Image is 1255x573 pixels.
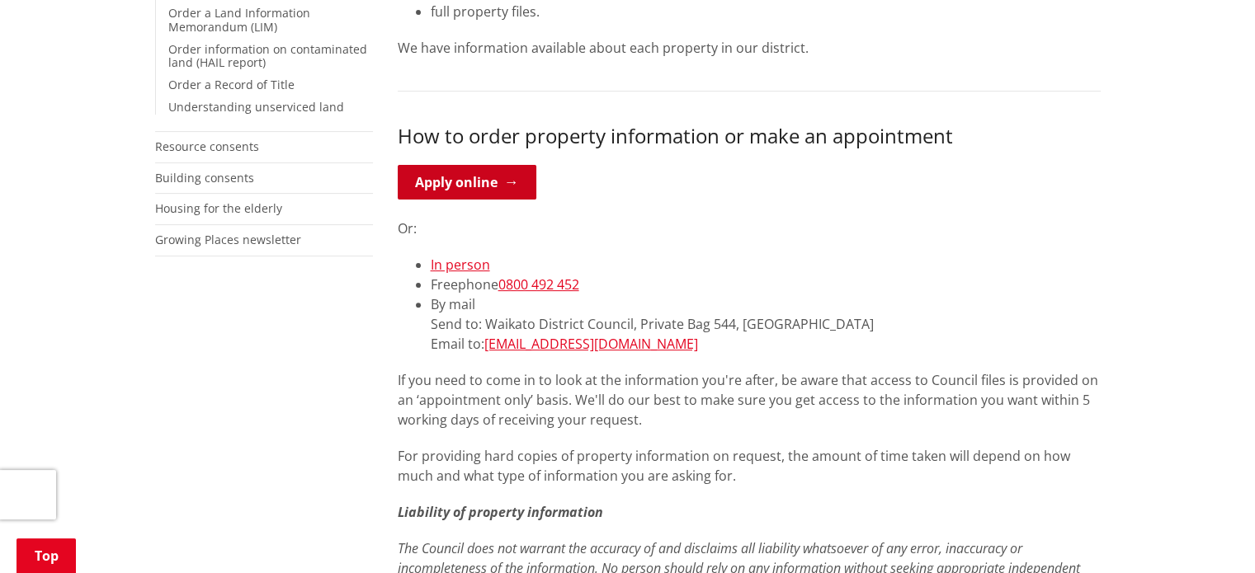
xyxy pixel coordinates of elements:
a: Apply online [398,165,536,200]
p: If you need to come in to look at the information you're after, be aware that access to Council f... [398,370,1101,430]
a: In person [431,256,490,274]
a: Top [17,538,76,573]
p: For providing hard copies of property information on request, the amount of time taken will depen... [398,446,1101,486]
p: We have information available about each property in our district. [398,38,1101,58]
a: Resource consents [155,139,259,154]
li: Freephone [431,275,1101,294]
p: Or: [398,218,1101,238]
li: By mail Send to: Waikato District Council, Private Bag 544, [GEOGRAPHIC_DATA] Email to: [431,294,1101,354]
a: Understanding unserviced land [168,99,344,115]
a: Order a Record of Title [168,77,295,92]
a: 0800 492 452 [498,275,579,294]
a: Building consents [155,170,254,186]
a: Housing for the elderly [155,200,282,216]
a: Growing Places newsletter [155,232,301,247]
iframe: Messenger Launcher [1179,504,1238,563]
h3: How to order property information or make an appointment [398,124,1101,148]
a: Order information on contaminated land (HAIL report) [168,41,367,71]
li: full property files. [431,2,1101,21]
a: Order a Land Information Memorandum (LIM) [168,5,310,35]
a: [EMAIL_ADDRESS][DOMAIN_NAME] [484,335,698,353]
em: Liability of property information [398,503,603,521]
